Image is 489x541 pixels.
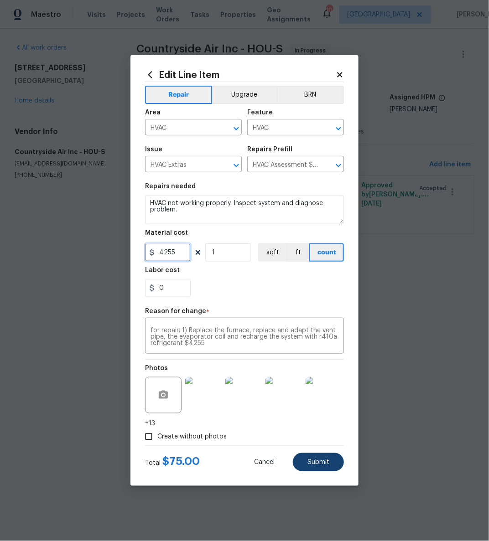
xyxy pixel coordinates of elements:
[145,419,155,428] span: +13
[247,146,292,153] h5: Repairs Prefill
[293,453,344,471] button: Submit
[230,159,243,172] button: Open
[145,365,168,371] h5: Photos
[145,457,200,468] div: Total
[145,86,212,104] button: Repair
[277,86,344,104] button: BRN
[145,70,336,80] h2: Edit Line Item
[145,267,180,273] h5: Labor cost
[151,327,338,346] textarea: The downstairs system has a [DEMOGRAPHIC_DATA] furnace that is rusted and missing parts including...
[332,159,345,172] button: Open
[162,456,200,467] span: $ 75.00
[247,109,273,116] h5: Feature
[145,146,162,153] h5: Issue
[145,195,344,224] textarea: HVAC not working properly. Inspect system and diagnose problem.
[145,308,206,314] h5: Reason for change
[307,459,329,466] span: Submit
[212,86,277,104] button: Upgrade
[145,183,196,190] h5: Repairs needed
[157,432,227,442] span: Create without photos
[309,243,344,262] button: count
[286,243,309,262] button: ft
[332,122,345,135] button: Open
[145,109,161,116] h5: Area
[258,243,286,262] button: sqft
[239,453,289,471] button: Cancel
[145,230,188,236] h5: Material cost
[230,122,243,135] button: Open
[254,459,275,466] span: Cancel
